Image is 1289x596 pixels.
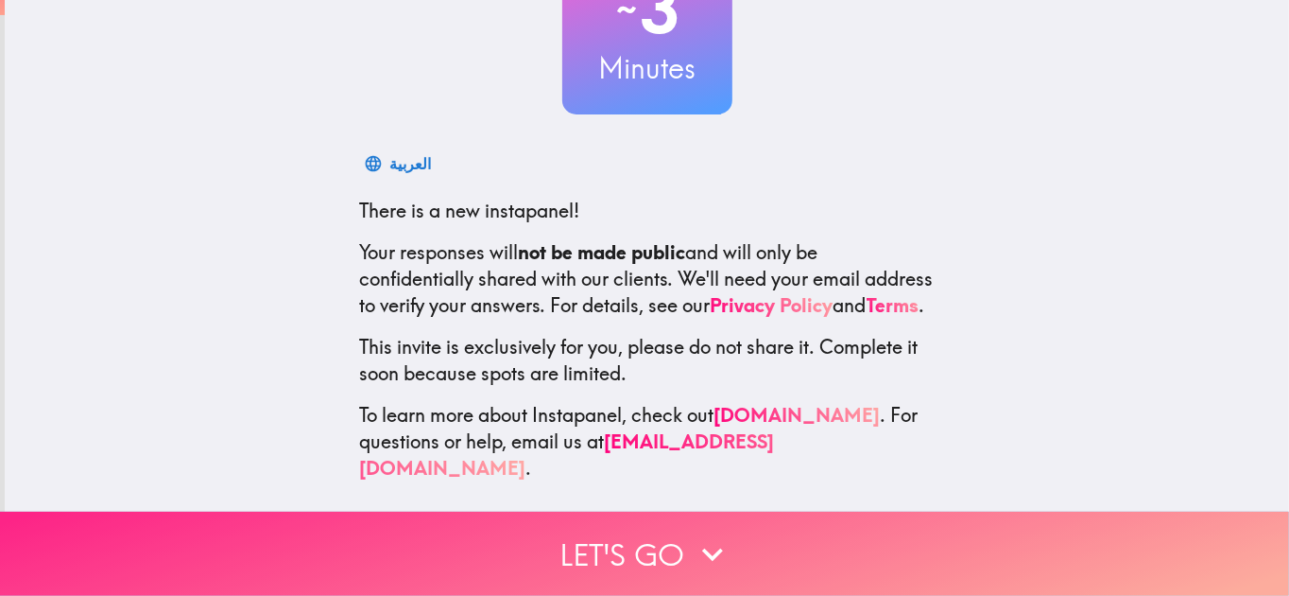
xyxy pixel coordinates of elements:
[360,145,439,183] button: العربية
[360,239,935,319] p: Your responses will and will only be confidentially shared with our clients. We'll need your emai...
[867,293,919,317] a: Terms
[360,429,775,480] a: [EMAIL_ADDRESS][DOMAIN_NAME]
[519,240,686,264] b: not be made public
[562,48,732,88] h3: Minutes
[360,402,935,482] p: To learn more about Instapanel, check out . For questions or help, email us at .
[360,199,580,222] span: There is a new instapanel!
[390,150,432,177] div: العربية
[711,293,834,317] a: Privacy Policy
[714,403,881,427] a: [DOMAIN_NAME]
[360,334,935,387] p: This invite is exclusively for you, please do not share it. Complete it soon because spots are li...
